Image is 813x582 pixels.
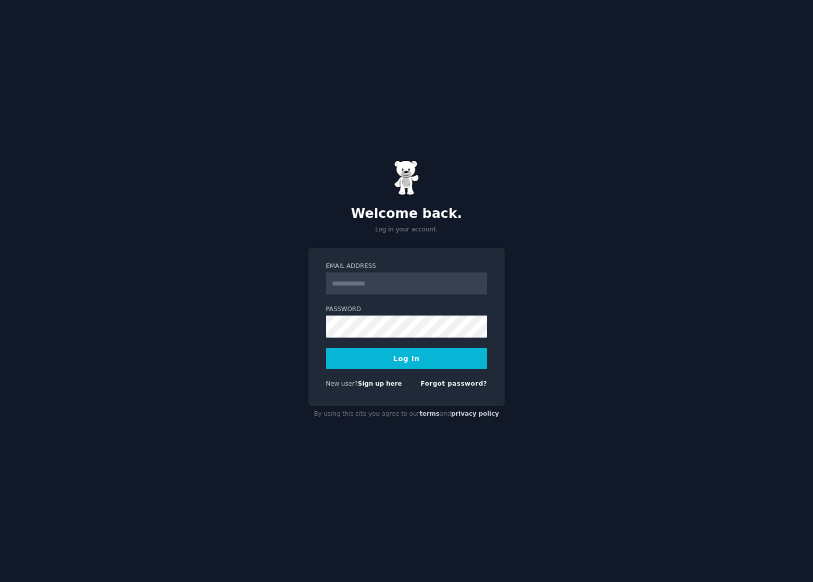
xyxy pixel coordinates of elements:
[308,406,505,422] div: By using this site you agree to our and
[358,380,402,387] a: Sign up here
[326,348,487,369] button: Log In
[326,305,487,314] label: Password
[421,380,487,387] a: Forgot password?
[326,262,487,271] label: Email Address
[326,380,358,387] span: New user?
[394,160,419,195] img: Gummy Bear
[451,410,499,417] a: privacy policy
[308,206,505,222] h2: Welcome back.
[420,410,440,417] a: terms
[308,225,505,234] p: Log in your account.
